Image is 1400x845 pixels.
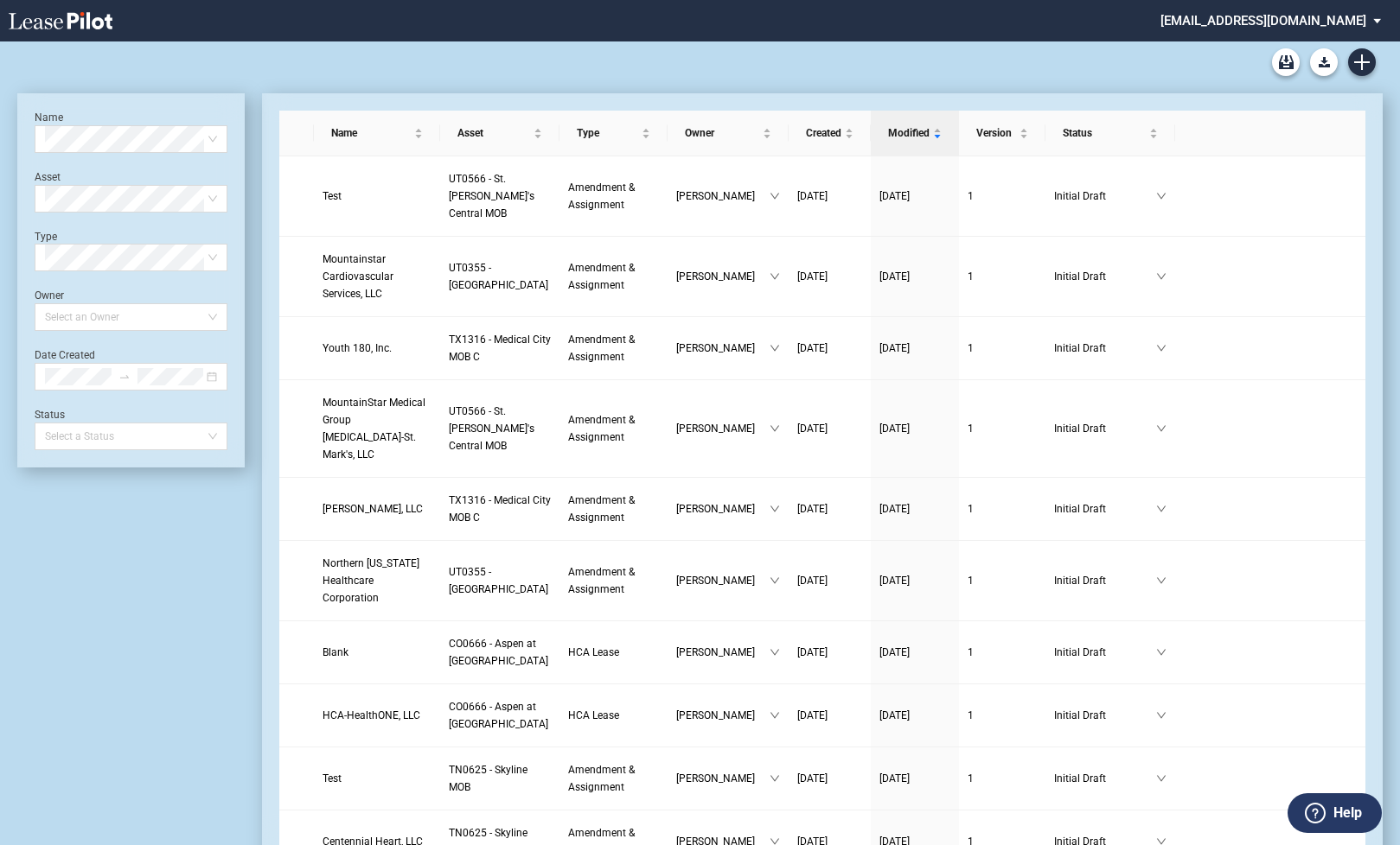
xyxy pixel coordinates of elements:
span: Initial Draft [1054,500,1156,518]
span: [DATE] [797,646,828,658]
th: Owner [668,111,789,156]
button: Help [1288,793,1382,833]
span: down [770,191,780,201]
span: Amendment & Assignment [568,181,635,211]
span: Amendment & Assignment [568,414,635,443]
a: CO0666 - Aspen at [GEOGRAPHIC_DATA] [449,698,551,733]
a: 1 [968,420,1037,437]
a: [DATE] [797,644,862,661]
th: Created [789,111,871,156]
span: Amendment & Assignment [568,764,635,793]
span: UT0566 - St. Mark's Central MOB [449,405,534,452]
span: [PERSON_NAME] [676,572,770,589]
span: [DATE] [797,190,828,202]
a: 1 [968,187,1037,205]
a: CO0666 - Aspen at [GEOGRAPHIC_DATA] [449,635,551,670]
a: Amendment & Assignment [568,761,659,796]
a: [DATE] [797,420,862,437]
a: Amendment & Assignment [568,331,659,365]
span: [DATE] [879,503,910,515]
label: Asset [35,171,61,183]
a: Amendment & Assignment [568,563,659,598]
label: Name [35,111,63,124]
a: 1 [968,268,1037,285]
a: [DATE] [879,707,950,724]
md-menu: Download Blank Form List [1305,48,1343,76]
span: Youth 180, Inc. [323,342,392,354]
a: Test [323,770,431,787]
a: HCA-HealthONE, LLC [323,707,431,724]
span: Blank [323,646,348,658]
span: [DATE] [879,342,910,354]
span: 1 [968,646,974,658]
span: down [770,504,780,514]
span: 1 [968,575,974,587]
span: Version [976,124,1016,142]
a: Amendment & Assignment [568,411,659,446]
a: Blank [323,644,431,661]
a: [DATE] [879,500,950,518]
span: 1 [968,270,974,283]
span: down [1156,575,1167,586]
a: Archive [1272,48,1300,76]
a: [DATE] [797,500,862,518]
label: Owner [35,289,64,302]
a: [DATE] [797,770,862,787]
span: down [1156,423,1167,434]
span: down [1156,343,1167,353]
span: Type [577,124,638,142]
a: [DATE] [797,707,862,724]
a: 1 [968,340,1037,357]
span: Amendment & Assignment [568,494,635,524]
span: [PERSON_NAME] [676,770,770,787]
a: MountainStar Medical Group [MEDICAL_DATA]-St. Mark's, LLC [323,394,431,463]
a: Northern [US_STATE] Healthcare Corporation [323,555,431,607]
span: down [770,271,780,282]
span: Mountainstar Cardiovascular Services, LLC [323,253,393,300]
button: Download Blank Form [1310,48,1338,76]
label: Help [1333,802,1362,824]
a: [DATE] [879,770,950,787]
span: HCA Lease [568,709,619,721]
span: down [1156,504,1167,514]
th: Version [959,111,1045,156]
span: Initial Draft [1054,268,1156,285]
span: to [118,371,131,383]
span: Amendment & Assignment [568,334,635,363]
span: [DATE] [879,709,910,721]
span: down [770,575,780,586]
span: [DATE] [797,270,828,283]
a: [DATE] [797,340,862,357]
span: UT0355 - North Medical Building [449,566,548,595]
a: UT0566 - St. [PERSON_NAME]'s Central MOB [449,403,551,454]
span: [DATE] [797,422,828,435]
span: Modified [888,124,930,142]
label: Type [35,231,57,243]
a: [DATE] [879,420,950,437]
span: [PERSON_NAME] [676,644,770,661]
a: 1 [968,707,1037,724]
span: TX1316 - Medical City MOB C [449,334,551,363]
span: Status [1063,124,1146,142]
span: down [770,647,780,658]
span: CO0666 - Aspen at Sky Ridge [449,701,548,730]
a: [DATE] [879,340,950,357]
span: [DATE] [879,575,910,587]
a: Test [323,187,431,205]
span: Owner [685,124,759,142]
th: Status [1045,111,1175,156]
span: 1 [968,342,974,354]
span: UT0566 - St. Mark's Central MOB [449,173,534,219]
span: [DATE] [797,709,828,721]
a: UT0355 - [GEOGRAPHIC_DATA] [449,563,551,598]
span: [DATE] [797,342,828,354]
a: [DATE] [797,572,862,589]
a: TN0625 - Skyline MOB [449,761,551,796]
a: 1 [968,770,1037,787]
a: 1 [968,500,1037,518]
a: [DATE] [879,644,950,661]
span: MountainStar Medical Group Neurosurgery-St. Mark's, LLC [323,397,425,461]
span: [DATE] [879,270,910,283]
span: Sammie Lee, LLC [323,503,423,515]
span: Initial Draft [1054,420,1156,437]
